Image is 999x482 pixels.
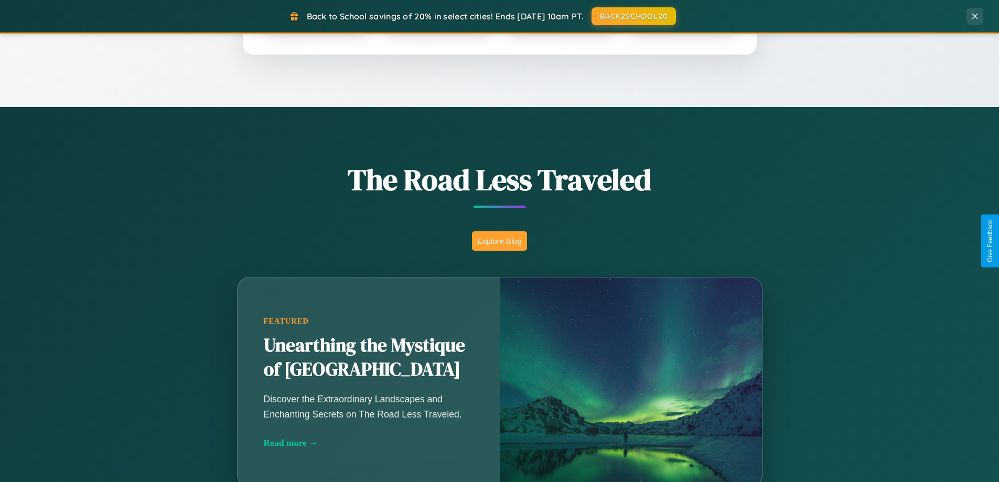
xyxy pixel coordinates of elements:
[264,334,474,382] h2: Unearthing the Mystique of [GEOGRAPHIC_DATA]
[185,159,814,200] h1: The Road Less Traveled
[264,437,474,448] div: Read more →
[264,392,474,421] p: Discover the Extraordinary Landscapes and Enchanting Secrets on The Road Less Traveled.
[472,231,527,251] button: Explore Blog
[264,317,474,326] div: Featured
[986,220,994,262] div: Give Feedback
[592,7,676,25] button: BACK2SCHOOL20
[307,11,584,22] span: Back to School savings of 20% in select cities! Ends [DATE] 10am PT.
